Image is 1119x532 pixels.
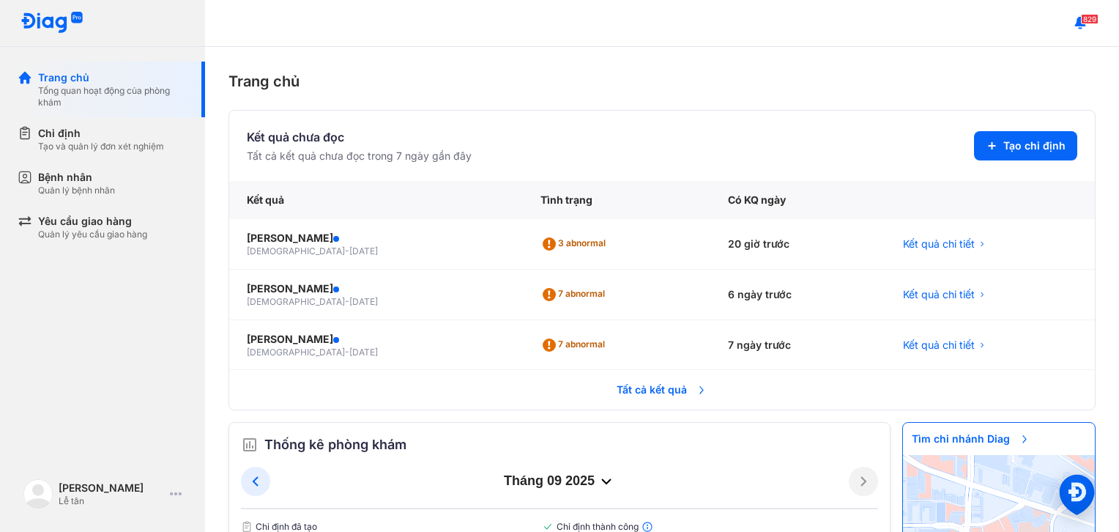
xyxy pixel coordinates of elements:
div: 3 abnormal [540,232,611,256]
span: - [345,245,349,256]
div: Tất cả kết quả chưa đọc trong 7 ngày gần đây [247,149,472,163]
div: Tạo và quản lý đơn xét nghiệm [38,141,164,152]
div: 20 giờ trước [710,219,885,270]
span: Kết quả chi tiết [903,287,975,302]
span: Tạo chỉ định [1003,138,1066,153]
img: logo [23,479,53,509]
div: Trang chủ [38,70,187,85]
span: Tìm chi nhánh Diag [903,423,1039,455]
div: [PERSON_NAME] [59,481,164,495]
div: Yêu cầu giao hàng [38,214,147,229]
span: Thống kê phòng khám [264,435,406,455]
button: Tạo chỉ định [974,131,1077,160]
div: Lễ tân [59,495,164,507]
span: [DEMOGRAPHIC_DATA] [247,347,345,358]
span: - [345,347,349,358]
div: Tình trạng [523,181,710,219]
span: Kết quả chi tiết [903,338,975,352]
span: [DEMOGRAPHIC_DATA] [247,296,345,307]
span: 829 [1081,14,1098,24]
img: order.5a6da16c.svg [241,436,259,454]
div: tháng 09 2025 [270,473,849,490]
img: logo [21,12,83,34]
div: Chỉ định [38,126,164,141]
span: [DATE] [349,347,378,358]
div: Kết quả [229,181,523,219]
div: Kết quả chưa đọc [247,128,472,146]
div: Quản lý yêu cầu giao hàng [38,229,147,240]
span: Kết quả chi tiết [903,237,975,251]
span: Tất cả kết quả [608,374,716,406]
div: [PERSON_NAME] [247,281,505,296]
div: 7 abnormal [540,283,611,306]
span: [DATE] [349,245,378,256]
div: 7 abnormal [540,333,611,357]
span: - [345,296,349,307]
div: [PERSON_NAME] [247,231,505,245]
div: Có KQ ngày [710,181,885,219]
div: 6 ngày trước [710,270,885,320]
span: [DEMOGRAPHIC_DATA] [247,245,345,256]
div: Tổng quan hoạt động của phòng khám [38,85,187,108]
span: [DATE] [349,296,378,307]
div: Quản lý bệnh nhân [38,185,115,196]
div: 7 ngày trước [710,320,885,371]
div: [PERSON_NAME] [247,332,505,347]
div: Bệnh nhân [38,170,115,185]
div: Trang chủ [228,70,1096,92]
